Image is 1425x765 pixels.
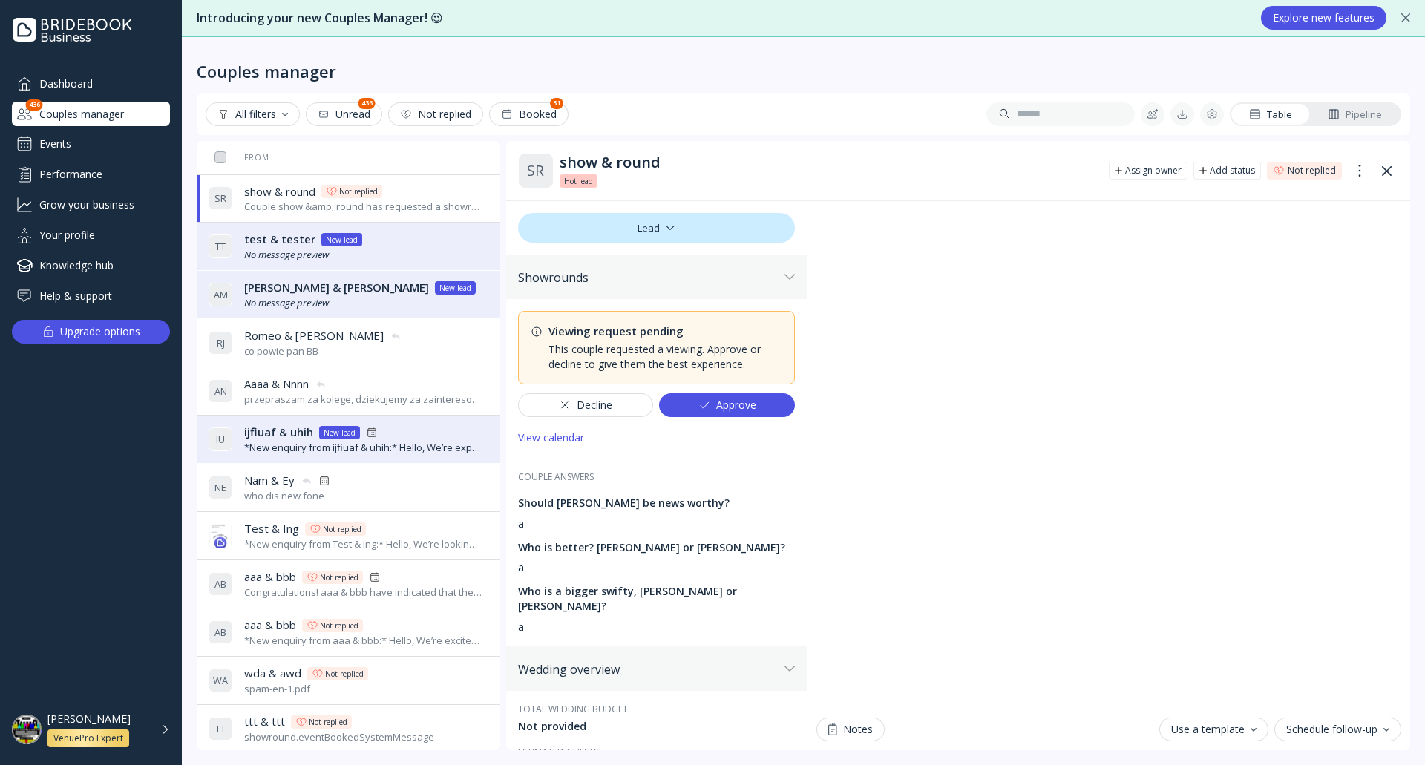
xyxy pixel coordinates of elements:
button: Upgrade options [12,320,170,344]
div: Congratulations! aaa & bbb have indicated that they have chosen you for their wedding day. [244,585,482,600]
span: Romeo & [PERSON_NAME] [244,328,384,344]
span: show & round [244,184,315,200]
div: Use a template [1171,723,1257,735]
div: Couples manager [197,61,336,82]
div: spam-en-1.pdf [244,682,368,696]
div: Assign owner [1125,165,1182,177]
div: Unread [318,108,370,120]
a: Your profile [12,223,170,247]
div: From [209,152,269,162]
div: This couple requested a viewing. Approve or decline to give them the best experience. [548,342,782,372]
a: Help & support [12,283,170,308]
div: Not replied [1288,165,1336,177]
div: Not replied [320,620,358,631]
div: N E [209,476,232,499]
div: Lead [518,213,795,243]
span: wda & awd [244,666,301,681]
div: *New enquiry from Test & Ing:* Hello, We’re looking into venues for our wedding and would love to... [244,537,482,551]
a: Couples manager436 [12,102,170,126]
div: T T [209,234,232,258]
div: Wedding overview [518,662,779,677]
div: Should [PERSON_NAME] be news worthy? [518,496,795,510]
div: View calendar [518,432,584,444]
div: Introducing your new Couples Manager! 😍 [197,10,1246,27]
div: COUPLE ANSWERS [518,470,795,483]
a: Grow your business [12,192,170,217]
div: W A [209,669,232,692]
div: Estimated guests [518,746,795,758]
div: *New enquiry from aaa & bbb:* Hello, We’re excited about the possibility of hosting our wedding a... [244,634,482,648]
button: Decline [518,393,654,417]
div: Not replied [309,716,347,728]
div: I U [209,427,232,451]
div: a [518,516,795,531]
div: Not provided [518,719,795,734]
div: Decline [559,399,612,411]
div: Viewing request pending [548,324,782,339]
div: Schedule follow-up [1286,723,1389,735]
span: Nam & Ey [244,473,295,488]
div: 436 [26,99,43,111]
a: Performance [12,162,170,186]
div: New lead [324,427,356,439]
div: A B [209,572,232,596]
div: Table [1249,108,1292,122]
div: VenuePro Expert [53,732,123,744]
span: test & tester [244,232,315,247]
div: R J [209,331,232,355]
div: Upgrade options [60,321,140,342]
div: Couples manager [12,102,170,126]
div: Not replied [320,571,358,583]
span: ttt & ttt [244,714,285,729]
div: przepraszam za kolege, dziekujemy za zainteresowanie i zyczymy powodzenia [244,393,482,407]
div: a [518,620,795,634]
span: aaa & bbb [244,617,296,633]
div: Couple show &amp; round has requested a showround for [DATE] 08:00. [244,200,482,214]
div: 436 [358,98,376,109]
div: Who is a bigger swifty, [PERSON_NAME] or [PERSON_NAME]? [518,584,795,614]
div: All filters [217,108,288,120]
div: Notes [828,723,873,735]
button: All filters [206,102,300,126]
div: A N [209,379,232,403]
span: Test & Ing [244,521,299,536]
div: Not replied [339,185,378,197]
div: Showrounds [518,270,779,285]
div: showround.eventBookedSystemMessage [244,730,434,744]
img: dpr=1,fit=cover,g=face,w=32,h=32 [209,524,232,548]
div: S R [209,186,232,210]
div: [PERSON_NAME] [47,712,131,726]
div: Pipeline [1328,108,1382,122]
div: *New enquiry from ijfiuaf & uhih:* Hello, We’re exploring options for our wedding venue, and your... [244,441,482,455]
div: co powie pan BB [244,344,402,358]
a: Dashboard [12,71,170,96]
div: T T [209,717,232,741]
button: Booked [489,102,569,126]
div: New lead [326,234,358,246]
img: dpr=1,fit=cover,g=face,w=48,h=48 [12,715,42,744]
div: who dis new fone [244,489,330,503]
div: Add status [1210,165,1255,177]
div: New lead [439,282,471,294]
div: a [518,560,795,575]
div: Who is better? [PERSON_NAME] or [PERSON_NAME]? [518,540,795,555]
span: aaa & bbb [244,569,296,585]
button: Unread [306,102,382,126]
i: No message preview [244,248,329,261]
iframe: Chat [816,201,1401,709]
div: Not replied [325,668,364,680]
a: Events [12,132,170,156]
button: Notes [816,718,885,741]
button: Not replied [388,102,483,126]
span: Aaaa & Nnnn [244,376,309,392]
div: S R [518,153,554,188]
div: A B [209,620,232,644]
div: Total wedding budget [518,703,795,715]
div: A M [209,283,232,306]
button: Explore new features [1261,6,1386,30]
div: Booked [501,108,557,120]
